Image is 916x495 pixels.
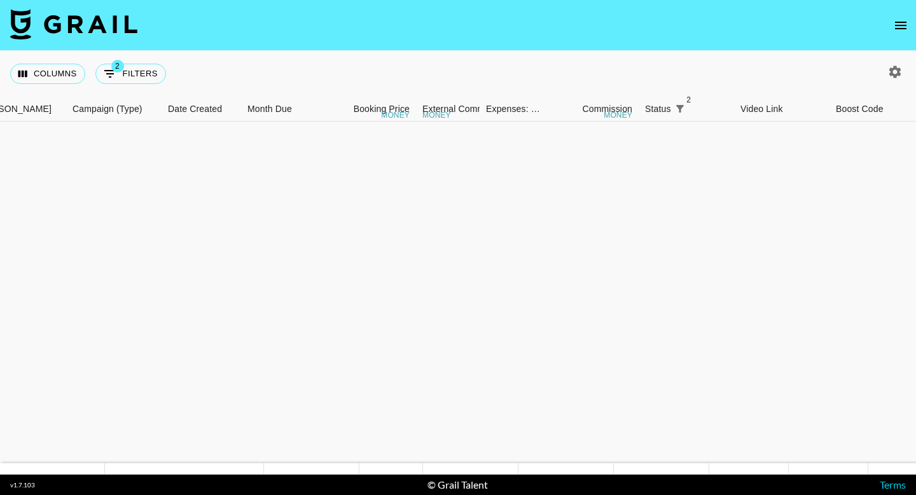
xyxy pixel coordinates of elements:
div: External Commission [422,97,508,122]
div: Month Due [241,97,321,122]
div: Video Link [740,97,783,122]
button: open drawer [888,13,913,38]
div: Commission [582,97,632,122]
div: Expenses: Remove Commission? [480,97,543,122]
a: Terms [880,478,906,491]
div: money [422,111,451,119]
div: Boost Code [836,97,884,122]
div: Expenses: Remove Commission? [486,97,541,122]
div: Status [639,97,734,122]
span: 2 [683,94,695,106]
button: Show filters [671,100,689,118]
button: Sort [689,100,707,118]
div: Campaign (Type) [66,97,162,122]
span: 2 [111,60,124,73]
div: v 1.7.103 [10,481,35,489]
img: Grail Talent [10,9,137,39]
button: Show filters [95,64,166,84]
div: Status [645,97,671,122]
div: Campaign (Type) [73,97,142,122]
div: money [604,111,632,119]
div: Date Created [162,97,241,122]
div: Video Link [734,97,829,122]
div: © Grail Talent [427,478,488,491]
div: money [381,111,410,119]
div: Date Created [168,97,222,122]
div: Month Due [247,97,292,122]
button: Select columns [10,64,85,84]
div: 2 active filters [671,100,689,118]
div: Booking Price [354,97,410,122]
